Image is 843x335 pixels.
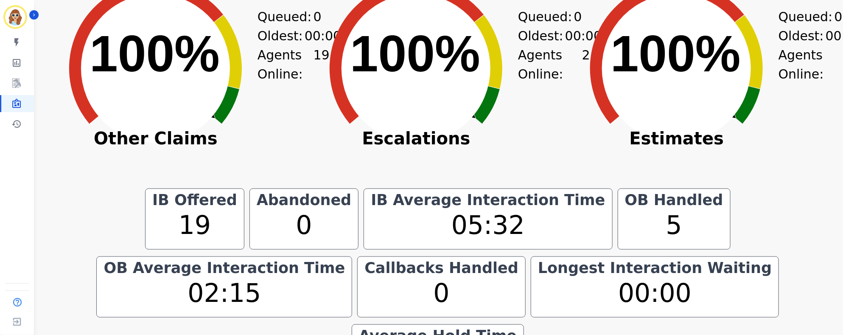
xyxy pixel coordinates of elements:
[536,262,773,274] div: Longest Interaction Waiting
[565,26,602,45] span: 00:00
[310,134,522,143] span: Escalations
[102,262,347,274] div: OB Average Interaction Time
[5,7,25,27] img: Bordered avatar
[611,25,741,82] text: 100%
[518,26,582,45] div: Oldest:
[50,134,262,143] span: Other Claims
[90,25,220,82] text: 100%
[305,26,341,45] span: 00:00
[835,7,843,26] span: 0
[623,206,725,244] div: 5
[518,7,582,26] div: Queued:
[258,7,321,26] div: Queued:
[369,206,607,244] div: 05:32
[536,274,773,312] div: 00:00
[518,45,590,84] div: Agents Online:
[258,26,321,45] div: Oldest:
[350,25,480,82] text: 100%
[779,7,842,26] div: Queued:
[255,206,353,244] div: 0
[571,134,783,143] span: Estimates
[779,26,842,45] div: Oldest:
[623,194,725,206] div: OB Handled
[363,274,520,312] div: 0
[151,194,239,206] div: IB Offered
[369,194,607,206] div: IB Average Interaction Time
[102,274,347,312] div: 02:15
[255,194,353,206] div: Abandoned
[151,206,239,244] div: 19
[258,45,330,84] div: Agents Online:
[363,262,520,274] div: Callbacks Handled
